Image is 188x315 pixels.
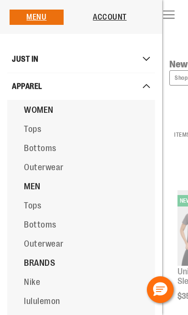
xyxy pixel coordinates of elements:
[24,105,54,115] span: WOMEN
[24,296,60,306] span: lululemon
[12,50,39,69] span: JUST IN
[24,239,64,249] span: Outerwear
[93,13,127,22] a: Account
[147,276,174,303] button: Hello, have a question? Let’s chat.
[7,73,155,100] a: APPAREL
[12,77,42,96] span: APPAREL
[24,182,41,191] span: MEN
[24,163,64,172] span: Outerwear
[24,258,55,268] span: BRANDS
[26,13,46,22] a: Menu
[24,143,56,153] span: Bottoms
[7,46,155,73] a: JUST IN
[24,124,41,134] span: Tops
[24,277,40,287] span: Nike
[24,201,41,210] span: Tops
[24,220,56,229] span: Bottoms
